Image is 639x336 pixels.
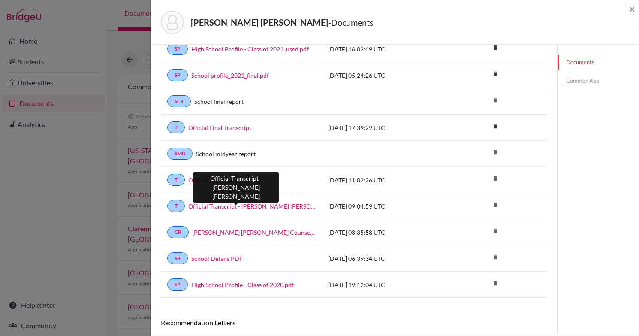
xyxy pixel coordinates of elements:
i: delete [489,198,502,211]
i: delete [489,146,502,159]
div: [DATE] 09:04:59 UTC [322,202,450,211]
a: School Details PDF [191,254,243,263]
a: delete [489,69,502,80]
i: delete [489,67,502,80]
div: [DATE] 19:12:04 UTC [322,280,450,289]
i: delete [489,172,502,185]
a: SR [167,252,188,264]
i: delete [489,277,502,290]
a: Official Transcript - [PERSON_NAME] [PERSON_NAME] [188,202,315,211]
a: SMR [167,148,193,160]
i: delete [489,41,502,54]
a: T [167,121,185,133]
a: School profile_2021_final.pdf [191,71,269,80]
a: High School Profile - Class of 2020.pdf [191,280,294,289]
div: [DATE] 16:02:49 UTC [322,45,450,54]
a: SP [167,43,188,55]
a: SFR [167,95,191,107]
a: CR [167,226,189,238]
a: delete [489,42,502,54]
i: delete [489,251,502,263]
a: High School Profile - Class of 2021_used.pdf [191,45,309,54]
a: [PERSON_NAME] [PERSON_NAME] Counsellor [192,228,315,237]
div: [DATE] 08:35:58 UTC [322,228,450,237]
a: Common App [558,73,639,88]
div: Official Transcript - [PERSON_NAME] [PERSON_NAME] [193,172,279,203]
i: delete [489,224,502,237]
a: SP [167,69,188,81]
a: School midyear report [196,149,256,158]
h6: Recommendation Letters [161,318,547,327]
a: Official Final Transcript [188,123,251,132]
div: [DATE] 11:02:26 UTC [322,176,450,185]
a: Documents [558,55,639,70]
a: T [167,200,185,212]
a: School final report [194,97,244,106]
a: T [167,174,185,186]
i: delete [489,94,502,106]
strong: [PERSON_NAME] [PERSON_NAME] [191,17,328,27]
button: Close [629,4,635,14]
a: Official Mid Year Transcript [188,176,262,185]
span: - Documents [328,17,374,27]
div: [DATE] 17:39:29 UTC [322,123,450,132]
a: SP [167,278,188,291]
i: delete [489,120,502,133]
span: × [629,3,635,15]
a: delete [489,121,502,133]
div: [DATE] 05:24:26 UTC [322,71,450,80]
div: [DATE] 06:39:34 UTC [322,254,450,263]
